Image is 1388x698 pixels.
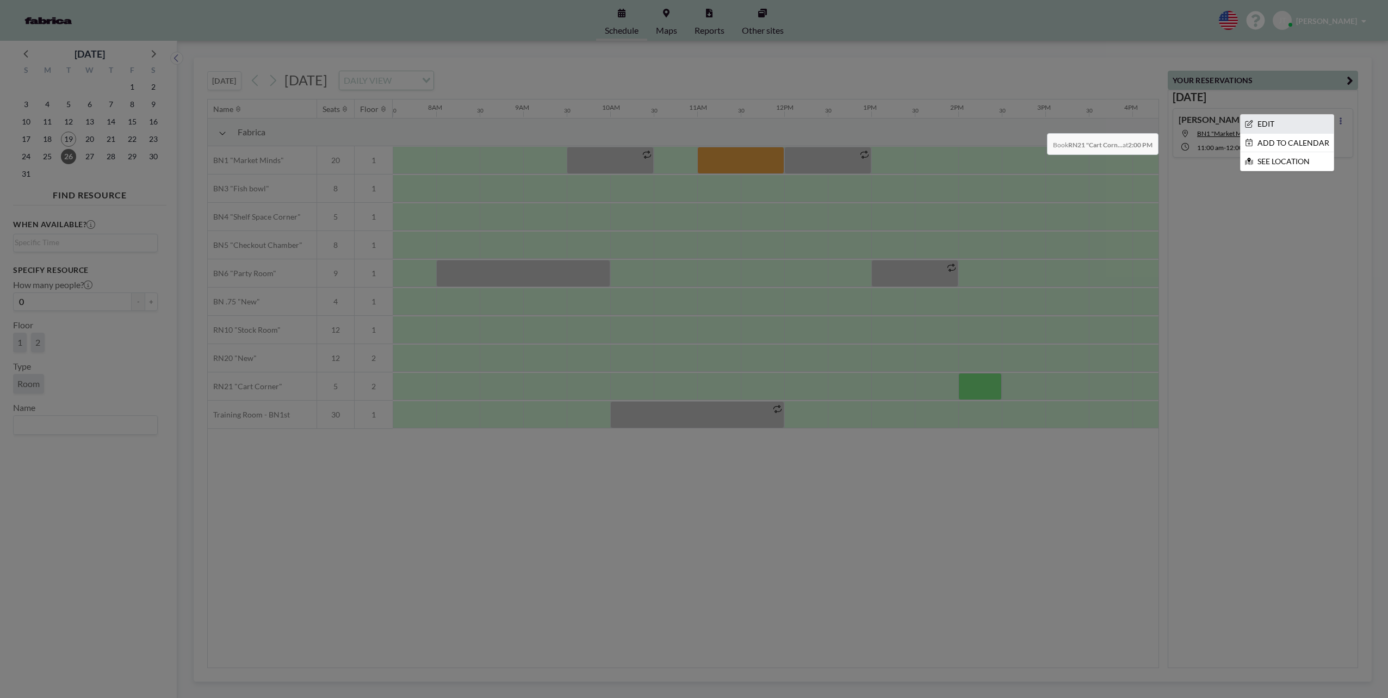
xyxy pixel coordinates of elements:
li: SEE LOCATION [1241,152,1334,171]
span: Book at [1047,133,1158,155]
b: RN21 "Cart Corn... [1068,141,1123,149]
li: ADD TO CALENDAR [1241,134,1334,152]
b: 2:00 PM [1128,141,1152,149]
li: EDIT [1241,115,1334,133]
